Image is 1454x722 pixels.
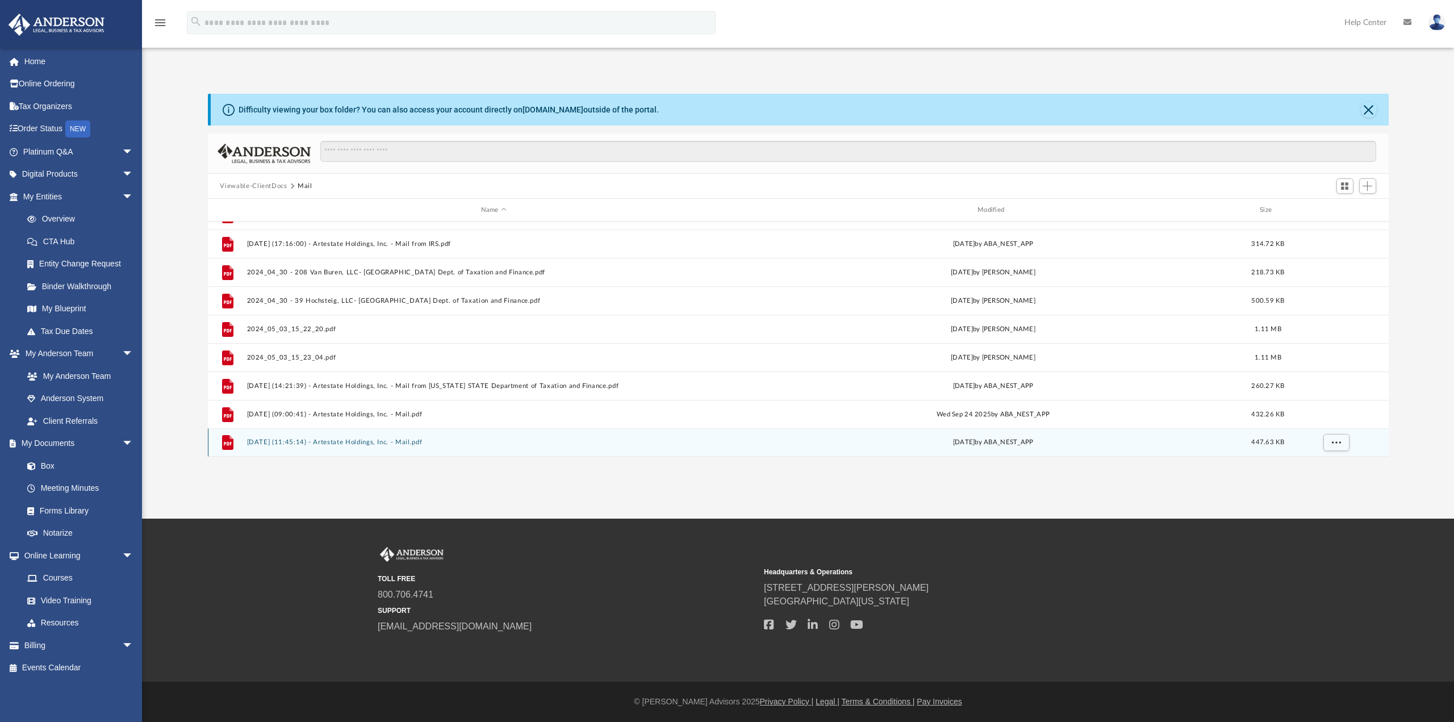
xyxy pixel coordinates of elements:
span: arrow_drop_down [122,432,145,456]
a: Anderson System [16,387,145,410]
span: arrow_drop_down [122,343,145,366]
span: arrow_drop_down [122,140,145,164]
a: Overview [16,208,151,231]
span: 260.27 KB [1251,383,1284,389]
button: [DATE] (11:45:14) - Artestate Holdings, Inc. - Mail.pdf [246,439,741,446]
button: 2024_05_03_15_22_20.pdf [246,325,741,333]
small: TOLL FREE [378,574,756,584]
a: Online Learningarrow_drop_down [8,544,145,567]
div: Wed Sep 24 2025 by ABA_NEST_APP [746,410,1240,420]
img: Anderson Advisors Platinum Portal [378,547,446,562]
div: id [212,205,241,215]
a: Tax Organizers [8,95,151,118]
a: My Anderson Team [16,365,139,387]
div: Difficulty viewing your box folder? You can also access your account directly on outside of the p... [239,104,659,116]
a: Meeting Minutes [16,477,145,500]
a: Online Ordering [8,73,151,95]
span: 1.11 MB [1255,354,1281,361]
small: SUPPORT [378,606,756,616]
button: [DATE] (17:16:00) - Artestate Holdings, Inc. - Mail from IRS.pdf [246,240,741,248]
a: Home [8,50,151,73]
img: User Pic [1428,14,1445,31]
button: 2024_04_30 - 39 Hochsteig, LLC- [GEOGRAPHIC_DATA] Dept. of Taxation and Finance.pdf [246,297,741,304]
a: My Blueprint [16,298,145,320]
button: Add [1359,178,1376,194]
a: Pay Invoices [917,697,962,706]
div: Name [246,205,741,215]
span: arrow_drop_down [122,634,145,657]
a: [EMAIL_ADDRESS][DOMAIN_NAME] [378,621,532,631]
a: Notarize [16,522,145,545]
div: Size [1245,205,1290,215]
a: menu [153,22,167,30]
span: 500.59 KB [1251,298,1284,304]
a: My Documentsarrow_drop_down [8,432,145,455]
small: Headquarters & Operations [764,567,1142,577]
span: 432.26 KB [1251,411,1284,418]
span: arrow_drop_down [122,544,145,567]
a: My Entitiesarrow_drop_down [8,185,151,208]
button: 2024_05_03_15_23_04.pdf [246,354,741,361]
a: My Anderson Teamarrow_drop_down [8,343,145,365]
a: [DOMAIN_NAME] [523,105,583,114]
a: [STREET_ADDRESS][PERSON_NAME] [764,583,929,592]
a: 800.706.4741 [378,590,433,599]
a: Privacy Policy | [760,697,814,706]
div: by ABA_NEST_APP [746,437,1240,448]
i: menu [153,16,167,30]
i: search [190,15,202,28]
div: [DATE] by [PERSON_NAME] [746,268,1240,278]
div: grid [208,222,1389,457]
span: 1.11 MB [1255,326,1281,332]
button: Viewable-ClientDocs [220,181,287,191]
input: Search files and folders [320,141,1376,162]
a: Order StatusNEW [8,118,151,141]
div: [DATE] by ABA_NEST_APP [746,239,1240,249]
button: [DATE] (09:00:41) - Artestate Holdings, Inc. - Mail.pdf [246,411,741,418]
a: Platinum Q&Aarrow_drop_down [8,140,151,163]
span: arrow_drop_down [122,185,145,208]
div: id [1296,205,1375,215]
button: Mail [298,181,312,191]
a: Events Calendar [8,657,151,679]
span: 447.63 KB [1251,439,1284,445]
a: Courses [16,567,145,590]
a: Tax Due Dates [16,320,151,343]
a: Video Training [16,589,139,612]
a: Legal | [816,697,839,706]
div: Modified [746,205,1240,215]
div: [DATE] by [PERSON_NAME] [746,353,1240,363]
div: © [PERSON_NAME] Advisors 2025 [142,696,1454,708]
div: [DATE] by [PERSON_NAME] [746,296,1240,306]
button: More options [1323,434,1349,451]
span: [DATE] [952,439,975,445]
a: Forms Library [16,499,139,522]
a: Resources [16,612,145,635]
a: CTA Hub [16,230,151,253]
a: Binder Walkthrough [16,275,151,298]
a: Billingarrow_drop_down [8,634,151,657]
a: [GEOGRAPHIC_DATA][US_STATE] [764,596,909,606]
button: [DATE] (14:21:39) - Artestate Holdings, Inc. - Mail from [US_STATE] STATE Department of Taxation ... [246,382,741,390]
button: 2024_04_30 - 208 Van Buren, LLC- [GEOGRAPHIC_DATA] Dept. of Taxation and Finance.pdf [246,269,741,276]
a: Entity Change Request [16,253,151,276]
button: Switch to Grid View [1336,178,1353,194]
span: 314.72 KB [1251,241,1284,247]
span: 218.73 KB [1251,269,1284,276]
div: NEW [65,120,90,137]
a: Client Referrals [16,410,145,432]
a: Digital Productsarrow_drop_down [8,163,151,186]
a: Terms & Conditions | [842,697,915,706]
span: arrow_drop_down [122,163,145,186]
button: Close [1361,102,1377,118]
a: Box [16,454,139,477]
div: [DATE] by [PERSON_NAME] [746,324,1240,335]
img: Anderson Advisors Platinum Portal [5,14,108,36]
div: [DATE] by ABA_NEST_APP [746,381,1240,391]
